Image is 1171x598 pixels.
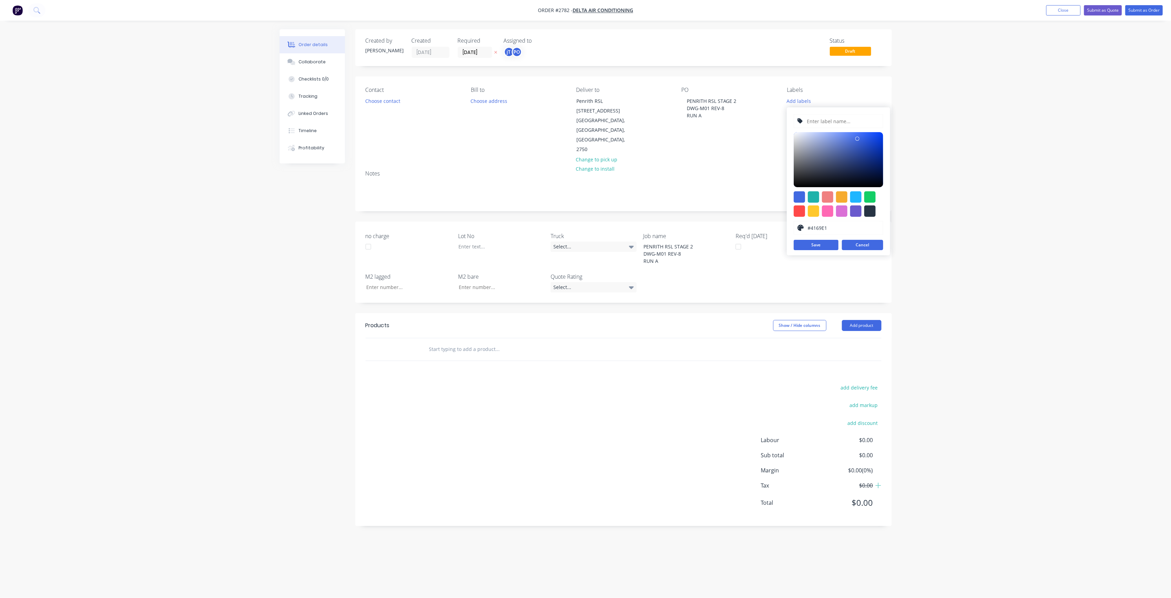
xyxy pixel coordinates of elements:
[299,42,328,48] div: Order details
[471,87,565,93] div: Bill to
[299,145,324,151] div: Profitability
[573,7,633,14] a: Delta Air Conditioning
[280,36,345,53] button: Order details
[808,191,819,203] div: #20b2aa
[467,96,511,105] button: Choose address
[299,76,329,82] div: Checklists 0/0
[572,164,618,173] button: Change to install
[361,96,404,105] button: Choose contact
[504,47,522,57] button: jTPO
[299,93,317,99] div: Tracking
[1125,5,1163,15] button: Submit as Order
[576,116,633,154] div: [GEOGRAPHIC_DATA], [GEOGRAPHIC_DATA], [GEOGRAPHIC_DATA], 2750
[761,481,822,490] span: Tax
[682,87,776,93] div: PO
[787,87,881,93] div: Labels
[458,273,544,281] label: M2 bare
[453,282,544,292] input: Enter number...
[830,47,871,55] span: Draft
[280,88,345,105] button: Tracking
[846,401,881,410] button: add markup
[366,87,460,93] div: Contact
[412,38,449,44] div: Created
[366,232,452,240] label: no charge
[280,53,345,71] button: Collaborate
[538,7,573,14] span: Order #2782 -
[837,383,881,392] button: add delivery fee
[794,240,838,250] button: Save
[504,47,514,57] div: jT
[794,191,805,203] div: #4169e1
[458,232,544,240] label: Lot No
[808,205,819,217] div: #ffc82c
[280,105,345,122] button: Linked Orders
[850,205,861,217] div: #6a5acd
[850,191,861,203] div: #1fb6ff
[836,191,847,203] div: #f6ab2f
[773,320,826,331] button: Show / Hide columns
[280,122,345,139] button: Timeline
[761,499,822,507] span: Total
[830,38,881,44] div: Status
[783,96,815,105] button: Add labels
[366,38,403,44] div: Created by
[576,96,633,116] div: Penrith RSL [STREET_ADDRESS]
[864,191,876,203] div: #13ce66
[504,38,573,44] div: Assigned to
[643,232,729,240] label: Job name
[299,59,326,65] div: Collaborate
[822,496,873,509] span: $0.00
[844,418,881,428] button: add discount
[551,242,637,252] div: Select...
[822,481,873,490] span: $0.00
[366,321,390,330] div: Products
[822,436,873,444] span: $0.00
[736,232,822,240] label: Req'd [DATE]
[366,47,403,54] div: [PERSON_NAME]
[572,154,621,164] button: Change to pick up
[864,205,876,217] div: #273444
[366,273,452,281] label: M2 lagged
[822,191,833,203] div: #f08080
[429,342,566,356] input: Start typing to add a product...
[458,38,496,44] div: Required
[806,115,879,128] input: Enter label name...
[1046,5,1081,15] button: Close
[842,320,881,331] button: Add product
[842,240,883,250] button: Cancel
[571,96,639,154] div: Penrith RSL [STREET_ADDRESS][GEOGRAPHIC_DATA], [GEOGRAPHIC_DATA], [GEOGRAPHIC_DATA], 2750
[836,205,847,217] div: #da70d6
[1084,5,1122,15] button: Submit as Quote
[761,466,822,474] span: Margin
[638,242,724,266] div: PENRITH RSL STAGE 2 DWG-M01 REV-8 RUN A
[360,282,451,292] input: Enter number...
[822,466,873,474] span: $0.00 ( 0 %)
[299,128,317,134] div: Timeline
[822,205,833,217] div: #ff69b4
[761,436,822,444] span: Labour
[551,232,637,240] label: Truck
[280,71,345,88] button: Checklists 0/0
[794,205,805,217] div: #ff4949
[576,87,670,93] div: Deliver to
[512,47,522,57] div: PO
[761,451,822,459] span: Sub total
[551,282,637,292] div: Select...
[299,110,328,117] div: Linked Orders
[280,139,345,157] button: Profitability
[12,5,23,15] img: Factory
[682,96,742,120] div: PENRITH RSL STAGE 2 DWG-M01 REV-8 RUN A
[551,273,637,281] label: Quote Rating
[366,170,881,177] div: Notes
[822,451,873,459] span: $0.00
